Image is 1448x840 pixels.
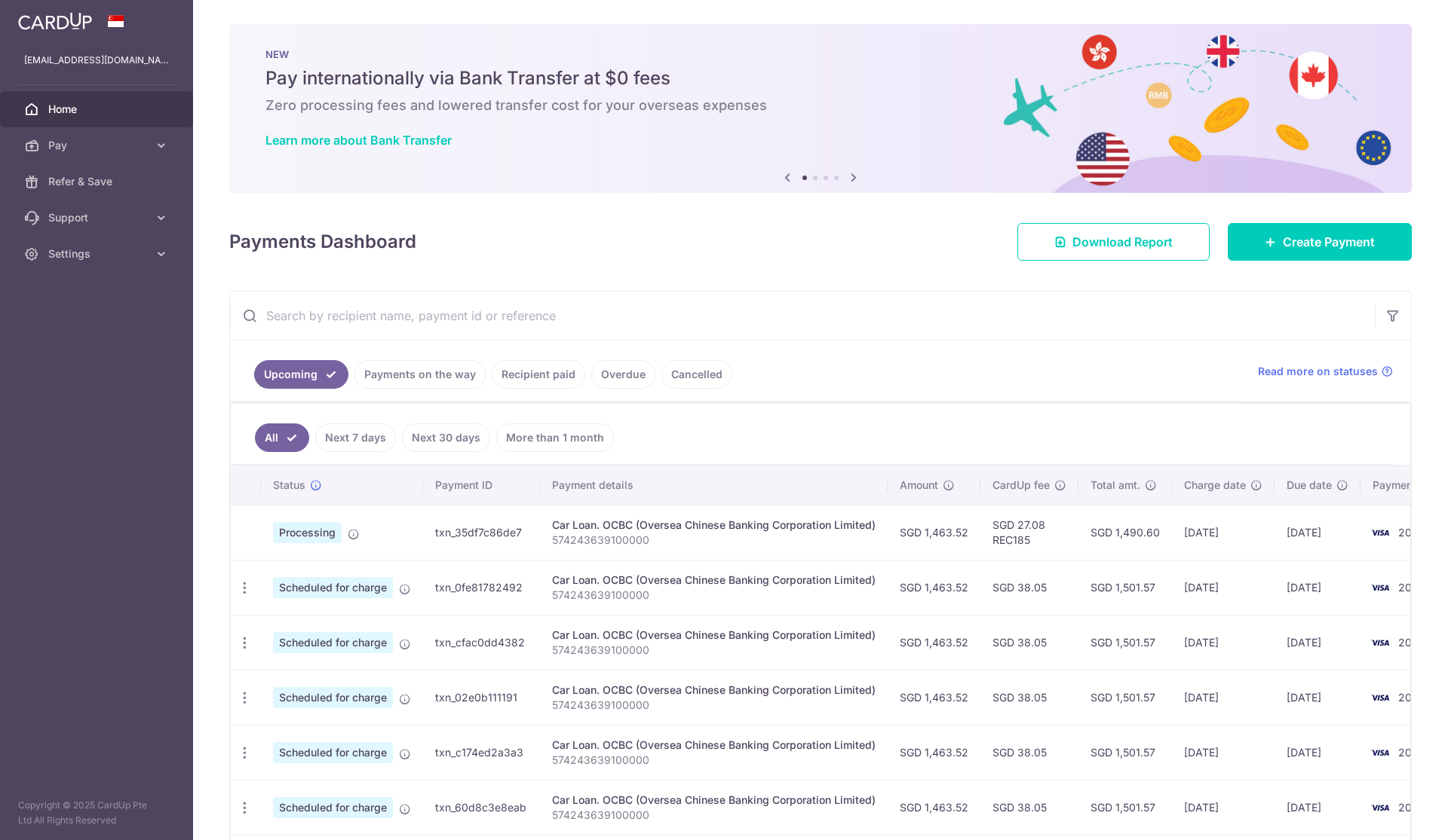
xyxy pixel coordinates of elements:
td: [DATE] [1172,615,1275,670]
div: Car Loan. OCBC (Oversea Chinese Banking Corporation Limited) [552,738,876,753]
p: 574243639100000 [552,753,876,768]
span: Processing [273,522,342,543]
a: Payments on the way [354,360,486,389]
td: SGD 1,501.57 [1078,725,1172,780]
div: Car Loan. OCBC (Oversea Chinese Banking Corporation Limited) [552,793,876,808]
span: 2015 [1398,746,1422,759]
td: SGD 1,501.57 [1078,615,1172,670]
th: Payment ID [423,466,540,505]
div: Car Loan. OCBC (Oversea Chinese Banking Corporation Limited) [552,573,876,588]
span: Due date [1287,478,1332,493]
a: Recipient paid [492,360,585,389]
span: Amount [900,478,938,493]
td: [DATE] [1172,725,1275,780]
td: SGD 38.05 [980,615,1078,670]
h6: Zero processing fees and lowered transfer cost for your overseas expenses [265,96,1376,115]
span: Settings [48,246,148,261]
div: Car Loan. OCBC (Oversea Chinese Banking Corporation Limited) [552,628,876,643]
th: Payment details [540,466,888,505]
a: Create Payment [1228,223,1412,261]
img: Bank transfer banner [229,24,1412,193]
a: Download Report [1017,223,1210,261]
a: More than 1 month [496,423,614,452]
span: CardUp fee [992,478,1050,493]
p: 574243639100000 [552,533,876,548]
p: 574243639100000 [552,588,876,603]
span: 2015 [1398,691,1422,704]
td: SGD 1,463.52 [888,560,980,615]
td: txn_60d8c3e8eab [423,780,540,835]
td: SGD 1,463.52 [888,780,980,835]
span: 2015 [1398,526,1422,539]
img: Bank Card [1365,524,1395,542]
td: [DATE] [1172,670,1275,725]
td: SGD 38.05 [980,560,1078,615]
a: Next 7 days [315,423,396,452]
span: Scheduled for charge [273,632,393,653]
td: [DATE] [1275,725,1361,780]
span: Scheduled for charge [273,577,393,598]
img: Bank Card [1365,689,1395,707]
td: [DATE] [1275,670,1361,725]
a: Learn more about Bank Transfer [265,133,452,148]
span: Pay [48,138,148,153]
td: SGD 1,501.57 [1078,670,1172,725]
span: Download Report [1072,233,1173,251]
h4: Payments Dashboard [229,228,416,255]
p: 574243639100000 [552,643,876,658]
p: 574243639100000 [552,698,876,713]
td: SGD 1,501.57 [1078,560,1172,615]
span: 2015 [1398,581,1422,594]
a: Read more on statuses [1258,364,1393,379]
span: Scheduled for charge [273,797,393,818]
a: Upcoming [254,360,348,389]
td: SGD 1,501.57 [1078,780,1172,835]
td: [DATE] [1172,560,1275,615]
p: NEW [265,48,1376,60]
td: txn_35df7c86de7 [423,505,540,560]
td: SGD 27.08 REC185 [980,505,1078,560]
span: Support [48,210,148,225]
div: Car Loan. OCBC (Oversea Chinese Banking Corporation Limited) [552,683,876,698]
td: SGD 1,463.52 [888,725,980,780]
h5: Pay internationally via Bank Transfer at $0 fees [265,66,1376,90]
span: Scheduled for charge [273,687,393,708]
td: SGD 1,463.52 [888,505,980,560]
td: [DATE] [1275,780,1361,835]
span: Refer & Save [48,174,148,189]
img: Bank Card [1365,634,1395,652]
td: [DATE] [1275,505,1361,560]
span: Create Payment [1283,233,1375,251]
img: Bank Card [1365,744,1395,762]
td: SGD 38.05 [980,670,1078,725]
span: Read more on statuses [1258,364,1378,379]
a: Cancelled [661,360,732,389]
td: txn_02e0b111191 [423,670,540,725]
div: Car Loan. OCBC (Oversea Chinese Banking Corporation Limited) [552,518,876,533]
td: SGD 38.05 [980,725,1078,780]
img: CardUp [18,12,92,30]
input: Search by recipient name, payment id or reference [230,292,1375,340]
img: Bank Card [1365,579,1395,597]
img: Bank Card [1365,799,1395,817]
a: Overdue [591,360,655,389]
span: Scheduled for charge [273,742,393,763]
td: [DATE] [1275,560,1361,615]
span: 2015 [1398,801,1422,814]
td: txn_c174ed2a3a3 [423,725,540,780]
p: 574243639100000 [552,808,876,823]
a: All [255,423,309,452]
span: 2015 [1398,636,1422,649]
p: [EMAIL_ADDRESS][DOMAIN_NAME] [24,53,169,68]
span: Charge date [1184,478,1246,493]
td: SGD 1,490.60 [1078,505,1172,560]
td: [DATE] [1275,615,1361,670]
span: Status [273,478,305,493]
td: txn_0fe81782492 [423,560,540,615]
a: Next 30 days [402,423,490,452]
td: txn_cfac0dd4382 [423,615,540,670]
span: Home [48,102,148,117]
td: [DATE] [1172,780,1275,835]
span: Total amt. [1091,478,1140,493]
td: SGD 1,463.52 [888,670,980,725]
